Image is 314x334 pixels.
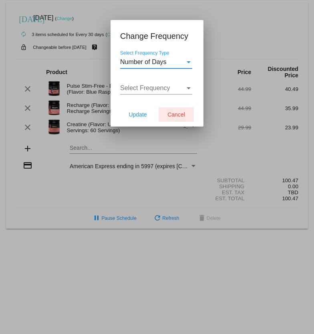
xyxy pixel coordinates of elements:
[120,85,170,91] span: Select Frequency
[159,107,194,122] button: Cancel
[120,85,192,92] mat-select: Select Frequency
[167,111,185,118] span: Cancel
[120,30,194,42] h1: Change Frequency
[120,107,155,122] button: Update
[129,111,147,118] span: Update
[120,58,192,66] mat-select: Select Frequency Type
[120,58,167,65] span: Number of Days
